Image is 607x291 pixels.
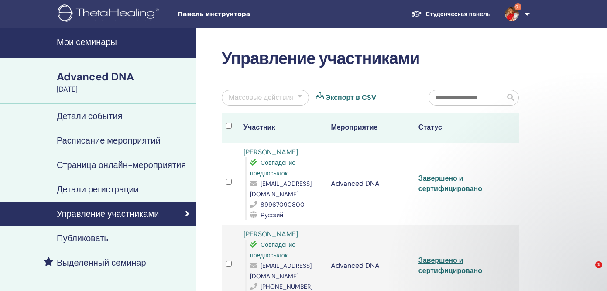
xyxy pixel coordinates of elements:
span: [EMAIL_ADDRESS][DOMAIN_NAME] [250,262,312,280]
span: 9+ [514,3,521,10]
div: Массовые действия [229,92,294,103]
th: Мероприятие [326,113,414,143]
span: [EMAIL_ADDRESS][DOMAIN_NAME] [250,180,312,198]
h4: Детали события [57,111,122,121]
h4: Мои семинары [57,37,191,47]
span: Русский [261,211,283,219]
span: [PHONE_NUMBER] [261,283,312,291]
a: Экспорт в CSV [326,92,376,103]
h4: Публиковать [57,233,109,243]
h4: Детали регистрации [57,184,139,195]
a: [PERSON_NAME] [243,229,298,239]
a: [PERSON_NAME] [243,147,298,157]
div: Advanced DNA [57,69,191,84]
td: Advanced DNA [326,143,414,225]
h4: Выделенный семинар [57,257,146,268]
span: Панель инструктора [178,10,309,19]
h4: Расписание мероприятий [57,135,161,146]
h4: Управление участниками [57,209,159,219]
h4: Страница онлайн-мероприятия [57,160,186,170]
img: default.jpg [505,7,519,21]
span: 89967090800 [261,201,305,209]
a: Завершено и сертифицировано [418,256,482,275]
span: Совпадение предпосылок [250,159,295,177]
th: Участник [239,113,326,143]
span: 1 [595,261,602,268]
span: Совпадение предпосылок [250,241,295,259]
th: Статус [414,113,501,143]
h2: Управление участниками [222,49,519,69]
a: Завершено и сертифицировано [418,174,482,193]
iframe: Intercom live chat [577,261,598,282]
a: Студенческая панель [405,6,497,22]
div: [DATE] [57,84,191,95]
img: graduation-cap-white.svg [412,10,422,17]
img: logo.png [58,4,162,24]
a: Advanced DNA[DATE] [51,69,196,95]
